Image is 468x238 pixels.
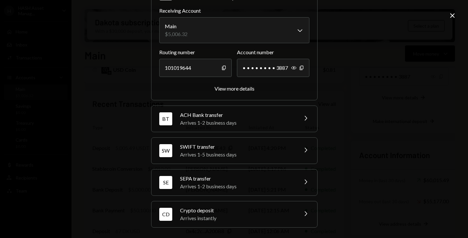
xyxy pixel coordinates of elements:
div: SEPA transfer [180,175,294,182]
div: SWIFT transfer [180,143,294,151]
button: SESEPA transferArrives 1-2 business days [151,169,317,195]
div: • • • • • • • • 3887 [237,59,309,77]
button: View more details [214,85,254,92]
label: Routing number [159,48,232,56]
label: Account number [237,48,309,56]
button: Receiving Account [159,17,309,43]
label: Receiving Account [159,7,309,15]
div: ACH Bank transfer [180,111,294,119]
div: BT [159,112,172,125]
div: CD [159,208,172,221]
div: SE [159,176,172,189]
div: SW [159,144,172,157]
div: 101019644 [159,59,232,77]
button: BTACH Bank transferArrives 1-2 business days [151,106,317,132]
div: Arrives 1-2 business days [180,119,294,127]
button: CDCrypto depositArrives instantly [151,201,317,227]
div: Arrives 1-5 business days [180,151,294,158]
div: WTWire transferArrives 1-2 business days [159,7,309,92]
div: Crypto deposit [180,207,294,214]
button: SWSWIFT transferArrives 1-5 business days [151,138,317,164]
div: Arrives 1-2 business days [180,182,294,190]
div: Arrives instantly [180,214,294,222]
